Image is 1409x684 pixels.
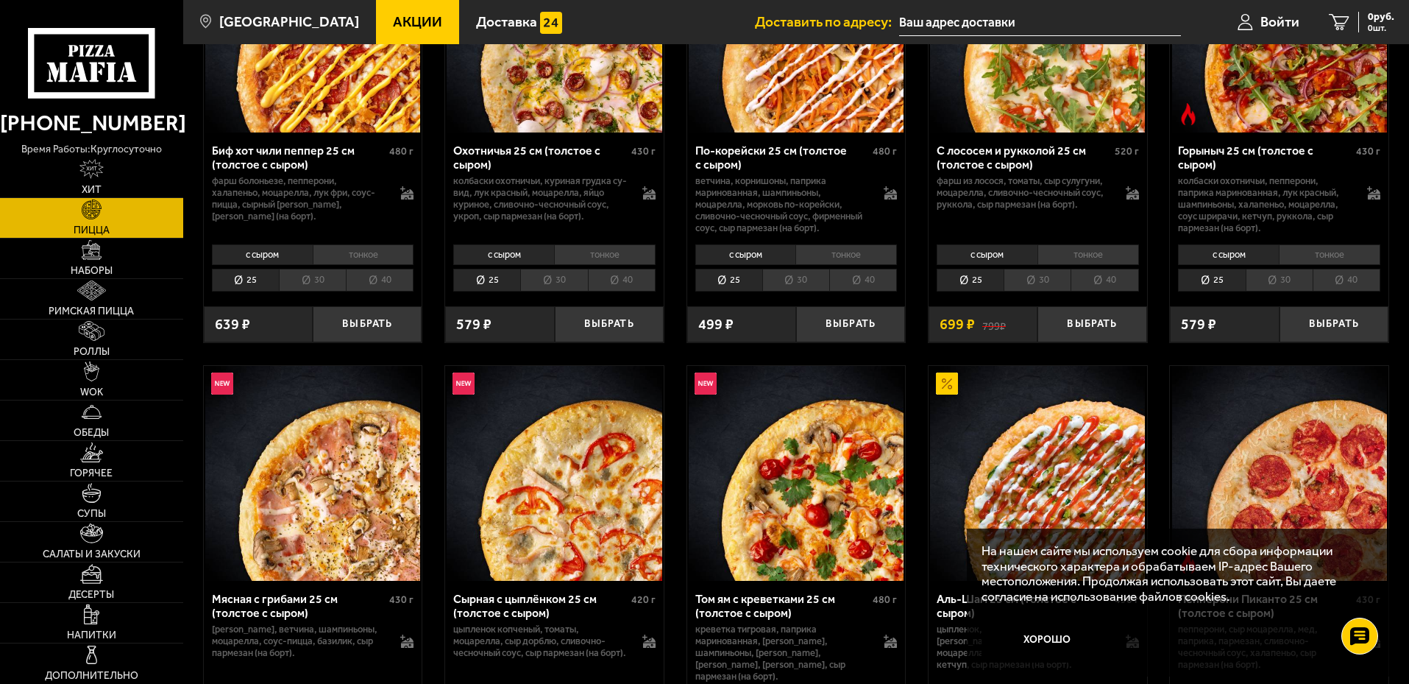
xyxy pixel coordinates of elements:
span: 430 г [389,593,414,606]
a: НовинкаТом ям с креветками 25 см (толстое с сыром) [687,366,906,581]
span: 480 г [873,593,897,606]
p: фарш болоньезе, пепперони, халапеньо, моцарелла, лук фри, соус-пицца, сырный [PERSON_NAME], [PERS... [212,175,386,222]
span: WOK [80,387,103,398]
img: Сырная с цыплёнком 25 см (толстое с сыром) [447,366,661,581]
button: Выбрать [1037,306,1146,342]
div: С лососем и рукколой 25 см (толстое с сыром) [937,144,1111,172]
p: колбаски охотничьи, куриная грудка су-вид, лук красный, моцарелла, яйцо куриное, сливочно-чесночн... [453,175,628,222]
span: 480 г [873,145,897,158]
img: Аль-Шам 25 см (толстое с сыром) [930,366,1145,581]
span: Наборы [71,266,113,276]
span: 480 г [389,145,414,158]
li: 40 [346,269,414,292]
p: колбаски Охотничьи, пепперони, паприка маринованная, лук красный, шампиньоны, халапеньо, моцарелл... [1178,175,1352,234]
li: тонкое [1279,244,1380,265]
li: 40 [1313,269,1380,292]
li: 30 [762,269,829,292]
div: Мясная с грибами 25 см (толстое с сыром) [212,592,386,620]
span: 430 г [1356,145,1380,158]
img: Пепперони Пиканто 25 см (толстое с сыром) [1172,366,1387,581]
img: Острое блюдо [1177,103,1199,125]
a: АкционныйАль-Шам 25 см (толстое с сыром) [929,366,1147,581]
span: Горячее [70,468,113,479]
span: 499 ₽ [698,317,734,332]
span: 579 ₽ [1181,317,1216,332]
div: Том ям с креветками 25 см (толстое с сыром) [695,592,870,620]
li: 30 [279,269,346,292]
span: Салаты и закуски [43,549,141,560]
img: Мясная с грибами 25 см (толстое с сыром) [205,366,420,581]
span: [GEOGRAPHIC_DATA] [219,15,359,29]
img: Новинка [695,373,717,395]
span: 520 г [1115,145,1139,158]
span: Дополнительно [45,671,138,681]
button: Выбрать [555,306,664,342]
div: Биф хот чили пеппер 25 см (толстое с сыром) [212,144,386,172]
li: тонкое [313,244,414,265]
span: Напитки [67,630,116,641]
span: 430 г [631,145,656,158]
s: 799 ₽ [982,317,1006,332]
li: 30 [1246,269,1313,292]
a: НовинкаМясная с грибами 25 см (толстое с сыром) [204,366,422,581]
p: цыпленок копченый, томаты, моцарелла, сыр дорблю, сливочно-чесночный соус, сыр пармезан (на борт). [453,624,628,659]
li: с сыром [937,244,1037,265]
p: фарш из лосося, томаты, сыр сулугуни, моцарелла, сливочно-чесночный соус, руккола, сыр пармезан (... [937,175,1111,211]
p: На нашем сайте мы используем cookie для сбора информации технического характера и обрабатываем IP... [982,543,1366,604]
span: 420 г [631,593,656,606]
a: НовинкаСырная с цыплёнком 25 см (толстое с сыром) [445,366,664,581]
li: 30 [1004,269,1071,292]
p: цыпленок, лук репчатый, [PERSON_NAME], томаты, огурец, моцарелла, сливочно-чесночный соус, кетчуп... [937,624,1111,671]
span: Доставить по адресу: [755,15,899,29]
span: Супы [77,509,106,519]
img: Новинка [452,373,475,395]
li: 25 [695,269,762,292]
div: Горыныч 25 см (толстое с сыром) [1178,144,1352,172]
input: Ваш адрес доставки [899,9,1181,36]
div: Охотничья 25 см (толстое с сыром) [453,144,628,172]
li: с сыром [1178,244,1279,265]
img: 15daf4d41897b9f0e9f617042186c801.svg [540,12,562,34]
span: Обеды [74,428,109,438]
button: Выбрать [1280,306,1388,342]
li: 25 [1178,269,1245,292]
p: [PERSON_NAME], ветчина, шампиньоны, моцарелла, соус-пицца, базилик, сыр пармезан (на борт). [212,624,386,659]
span: Войти [1260,15,1299,29]
li: 25 [453,269,520,292]
span: Римская пицца [49,306,134,317]
button: Выбрать [313,306,422,342]
li: с сыром [453,244,554,265]
span: 639 ₽ [215,317,250,332]
a: Острое блюдоПепперони Пиканто 25 см (толстое с сыром) [1170,366,1388,581]
img: Новинка [211,373,233,395]
span: Пицца [74,225,110,236]
div: Сырная с цыплёнком 25 см (толстое с сыром) [453,592,628,620]
span: Десерты [68,590,114,600]
span: 0 руб. [1368,12,1394,22]
img: Акционный [936,373,958,395]
span: Акции [393,15,442,29]
li: 25 [937,269,1004,292]
span: 0 шт. [1368,24,1394,32]
span: Роллы [74,347,110,357]
div: Аль-Шам 25 см (толстое с сыром) [937,592,1111,620]
li: 40 [588,269,656,292]
li: 40 [829,269,897,292]
span: 699 ₽ [940,317,975,332]
li: 25 [212,269,279,292]
li: 30 [520,269,587,292]
li: с сыром [695,244,796,265]
div: По-корейски 25 см (толстое с сыром) [695,144,870,172]
li: 40 [1071,269,1138,292]
p: креветка тигровая, паприка маринованная, [PERSON_NAME], шампиньоны, [PERSON_NAME], [PERSON_NAME],... [695,624,870,683]
button: Хорошо [982,618,1114,663]
li: с сыром [212,244,313,265]
span: Хит [82,185,102,195]
li: тонкое [795,244,897,265]
li: тонкое [1037,244,1139,265]
p: ветчина, корнишоны, паприка маринованная, шампиньоны, моцарелла, морковь по-корейски, сливочно-че... [695,175,870,234]
span: Доставка [476,15,537,29]
button: Выбрать [796,306,905,342]
img: Том ям с креветками 25 см (толстое с сыром) [689,366,904,581]
span: 579 ₽ [456,317,491,332]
